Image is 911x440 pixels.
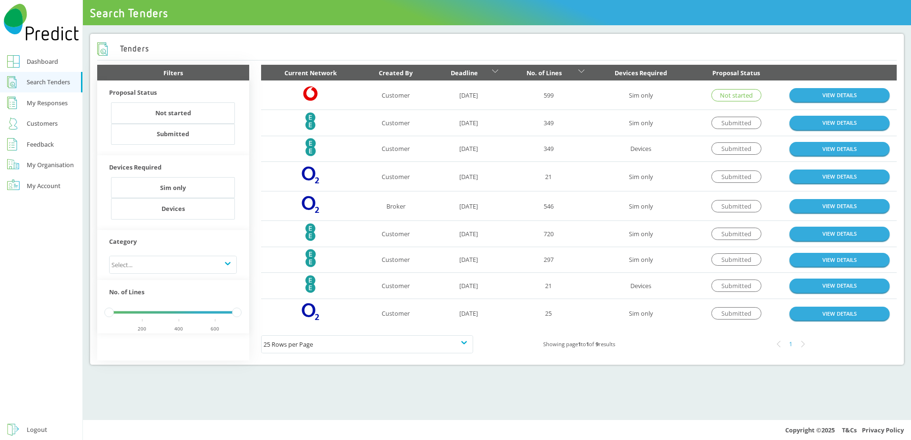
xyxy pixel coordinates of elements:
[506,247,592,273] td: 297
[83,420,911,440] div: Copyright © 2025
[431,299,505,328] td: [DATE]
[790,279,890,292] a: VIEW DETAILS
[268,67,353,79] div: Current Network
[263,339,471,350] div: 25 Rows per Page
[431,221,505,247] td: [DATE]
[360,162,432,191] td: Customer
[599,67,684,79] div: Devices Required
[790,170,890,183] a: VIEW DETAILS
[790,199,890,213] a: VIEW DETAILS
[438,67,490,79] div: Deadline
[711,253,762,266] div: Submitted
[111,198,235,220] button: Devices
[711,142,762,155] div: Submitted
[431,136,505,162] td: [DATE]
[97,65,249,80] div: Filters
[790,253,890,267] a: VIEW DETAILS
[157,323,200,334] div: 400
[111,259,132,270] div: Select...
[592,162,691,191] td: Sim only
[862,426,904,434] a: Privacy Policy
[711,280,762,292] div: Submitted
[109,87,237,102] div: Proposal Status
[790,116,890,130] a: VIEW DETAILS
[155,110,191,116] div: Not started
[360,221,432,247] td: Customer
[790,88,890,102] a: VIEW DETAILS
[4,4,79,40] img: Predict Mobile
[592,273,691,299] td: Devices
[194,323,236,334] div: 600
[790,227,890,240] a: VIEW DETAILS
[790,142,890,156] a: VIEW DETAILS
[506,136,592,162] td: 349
[785,338,797,350] div: 1
[360,273,432,299] td: Customer
[506,273,592,299] td: 21
[27,180,61,191] div: My Account
[506,80,592,110] td: 599
[27,159,74,170] div: My Organisation
[596,340,598,348] b: 9
[27,118,58,129] div: Customers
[431,247,505,273] td: [DATE]
[160,185,186,191] div: Sim only
[360,247,432,273] td: Customer
[109,161,237,177] div: Devices Required
[711,89,762,101] div: Not started
[111,124,235,145] button: Submitted
[157,131,189,137] div: Submitted
[592,136,691,162] td: Devices
[711,200,762,212] div: Submitted
[109,236,237,251] div: Category
[473,339,685,350] div: Showing page to of results
[506,299,592,328] td: 25
[711,170,762,183] div: Submitted
[592,110,691,136] td: Sim only
[162,206,185,212] div: Devices
[111,102,235,124] button: Not started
[842,426,857,434] a: T&Cs
[360,191,432,221] td: Broker
[698,67,775,79] div: Proposal Status
[367,67,425,79] div: Created By
[592,80,691,110] td: Sim only
[27,139,54,150] div: Feedback
[360,110,432,136] td: Customer
[711,117,762,129] div: Submitted
[592,191,691,221] td: Sim only
[431,162,505,191] td: [DATE]
[578,340,581,348] b: 1
[360,136,432,162] td: Customer
[592,221,691,247] td: Sim only
[592,299,691,328] td: Sim only
[592,247,691,273] td: Sim only
[506,191,592,221] td: 546
[109,286,237,302] div: No. of Lines
[586,340,589,348] b: 1
[513,67,576,79] div: No. of Lines
[790,307,890,320] a: VIEW DETAILS
[506,221,592,247] td: 720
[431,80,505,110] td: [DATE]
[506,162,592,191] td: 21
[431,191,505,221] td: [DATE]
[711,307,762,320] div: Submitted
[360,80,432,110] td: Customer
[27,97,68,109] div: My Responses
[111,177,235,199] button: Sim only
[27,424,47,435] div: Logout
[27,56,58,67] div: Dashboard
[506,110,592,136] td: 349
[711,228,762,240] div: Submitted
[97,42,149,56] h2: Tenders
[121,323,163,334] div: 200
[431,110,505,136] td: [DATE]
[27,76,70,88] div: Search Tenders
[431,273,505,299] td: [DATE]
[360,299,432,328] td: Customer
